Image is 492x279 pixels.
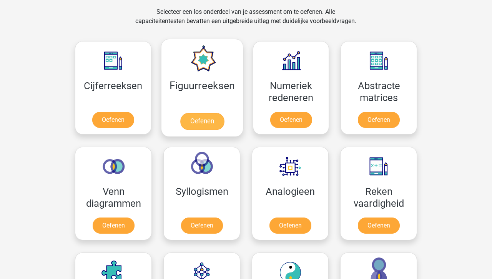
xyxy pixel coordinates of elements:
[180,113,224,130] a: Oefenen
[92,112,134,128] a: Oefenen
[128,7,364,35] div: Selecteer een los onderdeel van je assessment om te oefenen. Alle capaciteitentesten bevatten een...
[269,218,311,234] a: Oefenen
[270,112,312,128] a: Oefenen
[93,218,135,234] a: Oefenen
[358,218,400,234] a: Oefenen
[181,218,223,234] a: Oefenen
[358,112,400,128] a: Oefenen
